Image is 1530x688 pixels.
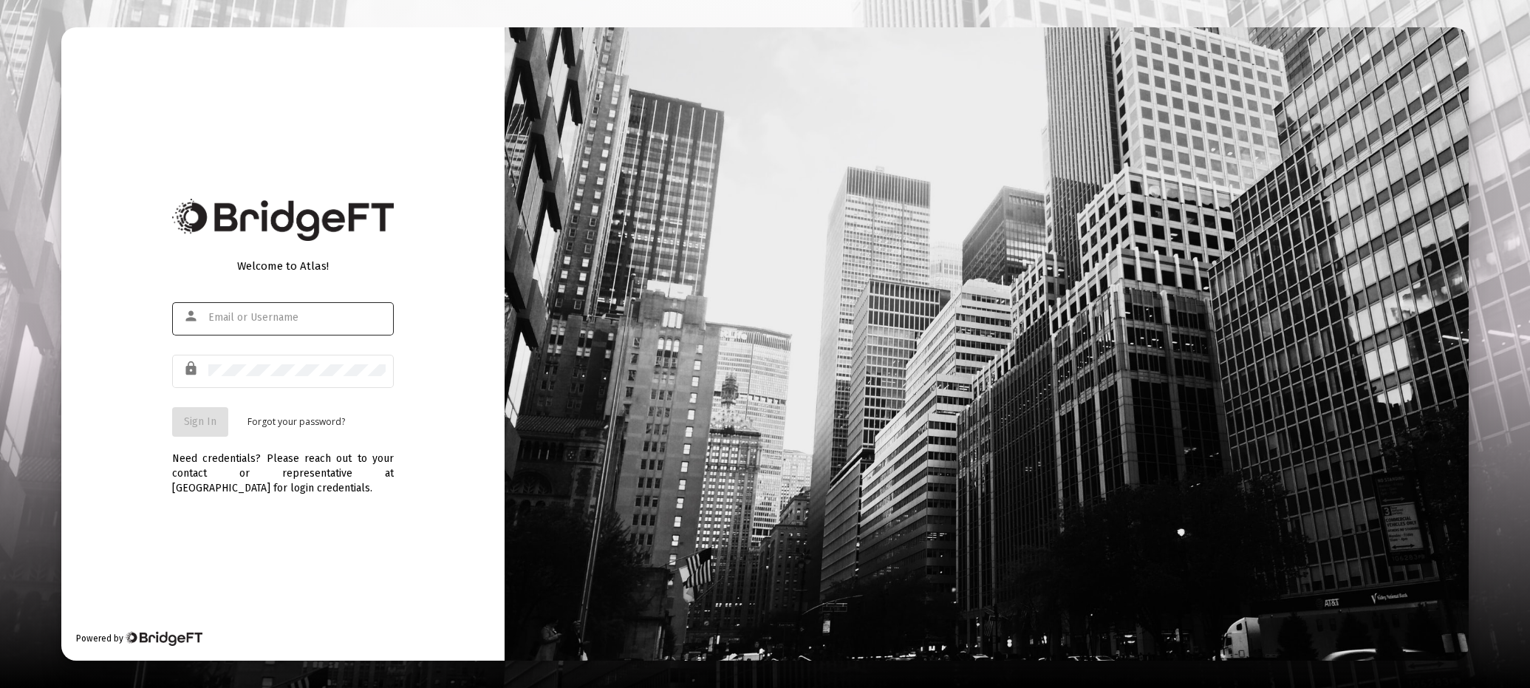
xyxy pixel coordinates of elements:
[208,312,386,324] input: Email or Username
[183,360,201,378] mat-icon: lock
[172,437,394,496] div: Need credentials? Please reach out to your contact or representative at [GEOGRAPHIC_DATA] for log...
[172,407,228,437] button: Sign In
[172,199,394,241] img: Bridge Financial Technology Logo
[125,631,202,646] img: Bridge Financial Technology Logo
[184,415,216,428] span: Sign In
[183,307,201,325] mat-icon: person
[247,415,345,429] a: Forgot your password?
[172,259,394,273] div: Welcome to Atlas!
[76,631,202,646] div: Powered by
